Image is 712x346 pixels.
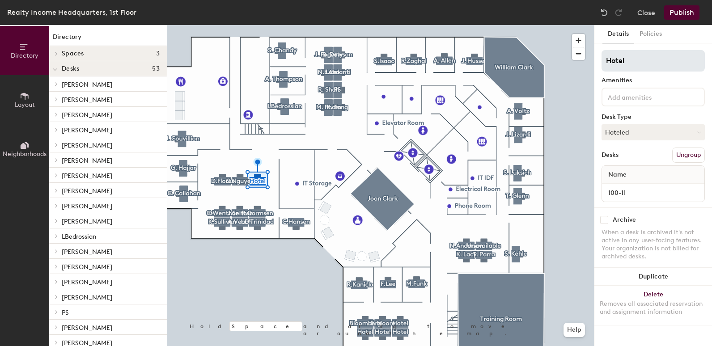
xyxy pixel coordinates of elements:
button: DeleteRemoves all associated reservation and assignment information [594,286,712,325]
div: Realty Income Headquarters, 1st Floor [7,7,136,18]
span: Directory [11,52,38,59]
button: Hoteled [602,124,705,140]
button: Publish [664,5,699,20]
button: Details [602,25,634,43]
div: Amenities [602,77,705,84]
span: [PERSON_NAME] [62,142,112,149]
input: Unnamed desk [604,186,703,199]
div: Desks [602,152,619,159]
h1: Directory [49,32,167,46]
button: Close [637,5,655,20]
span: PS [62,309,69,316]
span: [PERSON_NAME] [62,81,112,89]
span: [PERSON_NAME] [62,172,112,180]
div: Archive [613,216,636,224]
span: [PERSON_NAME] [62,187,112,195]
span: [PERSON_NAME] [62,203,112,210]
span: [PERSON_NAME] [62,96,112,104]
span: Layout [15,101,35,109]
span: 3 [156,50,160,57]
span: [PERSON_NAME] [62,263,112,271]
button: Policies [634,25,667,43]
span: 53 [152,65,160,72]
span: Spaces [62,50,84,57]
div: Desk Type [602,114,705,121]
button: Duplicate [594,268,712,286]
span: [PERSON_NAME] [62,294,112,301]
div: Removes all associated reservation and assignment information [600,300,707,316]
input: Add amenities [606,91,687,102]
span: LBedrossian [62,233,96,241]
div: When a desk is archived it's not active in any user-facing features. Your organization is not bil... [602,228,705,261]
span: [PERSON_NAME] [62,157,112,165]
img: Redo [614,8,623,17]
span: [PERSON_NAME] [62,127,112,134]
button: Help [564,323,585,337]
button: Ungroup [672,148,705,163]
img: Undo [600,8,609,17]
span: Name [604,167,631,183]
span: [PERSON_NAME] [62,324,112,332]
span: [PERSON_NAME] [62,111,112,119]
span: [PERSON_NAME] [62,218,112,225]
span: Desks [62,65,79,72]
span: [PERSON_NAME] [62,278,112,286]
span: [PERSON_NAME] [62,248,112,256]
span: Neighborhoods [3,150,47,158]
